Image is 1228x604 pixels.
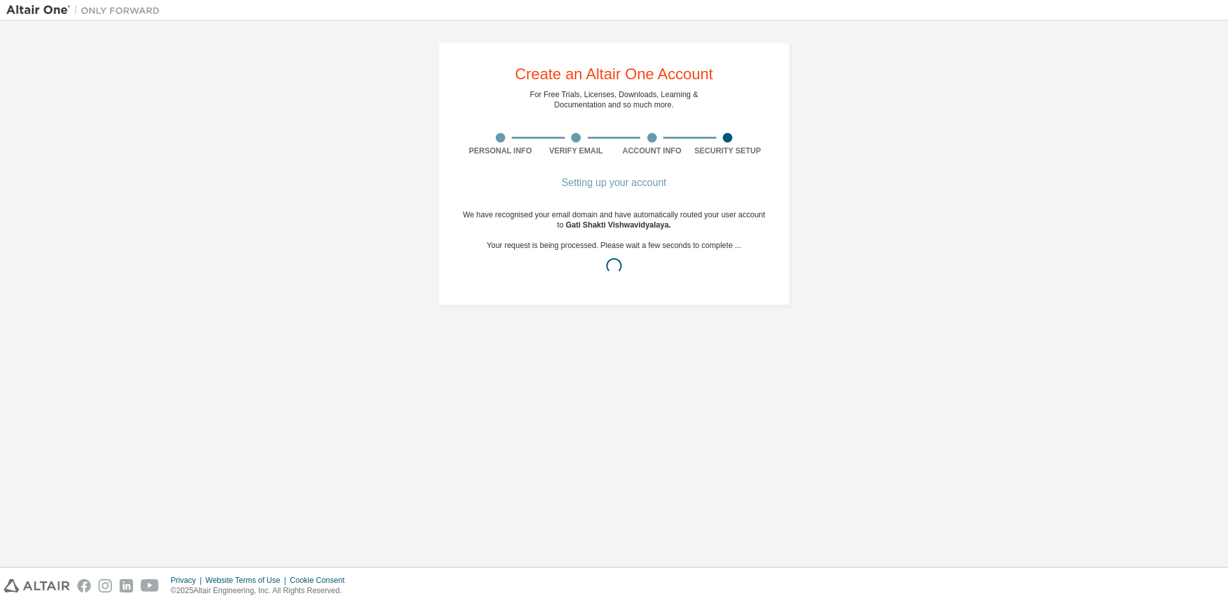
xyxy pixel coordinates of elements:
div: Setting up your account [462,179,766,187]
div: Verify Email [539,146,615,156]
p: © 2025 Altair Engineering, Inc. All Rights Reserved. [171,585,352,596]
div: Account Info [614,146,690,156]
div: For Free Trials, Licenses, Downloads, Learning & Documentation and so much more. [530,89,698,110]
div: Website Terms of Use [205,575,290,585]
img: Altair One [6,4,166,17]
div: Privacy [171,575,205,585]
img: youtube.svg [141,579,159,592]
img: altair_logo.svg [4,579,70,592]
img: facebook.svg [77,579,91,592]
div: Cookie Consent [290,575,352,585]
img: instagram.svg [98,579,112,592]
div: Personal Info [462,146,539,156]
img: linkedin.svg [120,579,133,592]
span: Gati Shakti Vishwavidyalaya . [565,221,671,229]
div: Security Setup [690,146,766,156]
div: Create an Altair One Account [515,66,713,82]
div: We have recognised your email domain and have automatically routed your user account to Your requ... [462,210,766,281]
